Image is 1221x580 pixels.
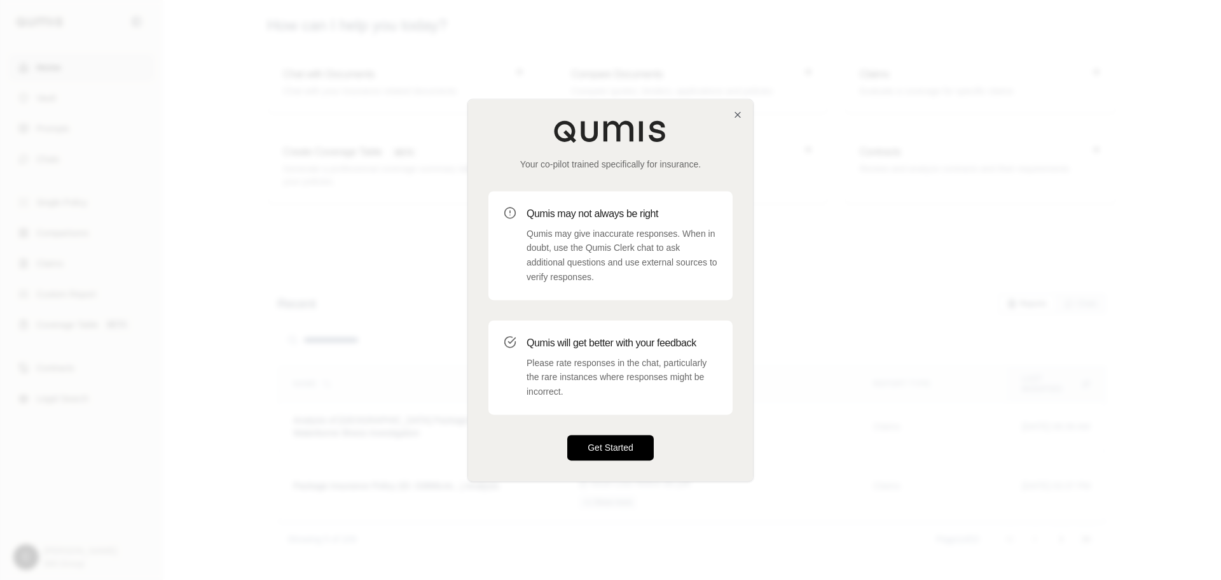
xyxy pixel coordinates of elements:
img: Qumis Logo [553,120,668,143]
p: Qumis may give inaccurate responses. When in doubt, use the Qumis Clerk chat to ask additional qu... [527,227,717,285]
h3: Qumis may not always be right [527,206,717,222]
h3: Qumis will get better with your feedback [527,336,717,351]
button: Get Started [567,435,654,460]
p: Your co-pilot trained specifically for insurance. [488,158,733,171]
p: Please rate responses in the chat, particularly the rare instances where responses might be incor... [527,356,717,399]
